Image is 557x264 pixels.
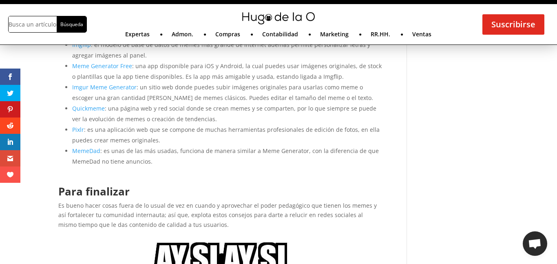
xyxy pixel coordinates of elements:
p: Es bueno hacer cosas fuera de lo usual de vez en cuando y aprovechar el poder pedagógico que tien... [58,201,382,230]
input: Busca un artículo [9,16,57,32]
div: Chat abierto [523,231,547,256]
a: Quickmeme [72,104,105,112]
li: : una página web y red social donde se crean memes y se comparten, por lo que siempre se puede ve... [72,103,382,124]
a: Suscribirse [482,14,544,35]
a: Meme Generator Free [72,62,132,70]
li: : el modelo de base de datos de memes más grande de internet además permite personalizar letras y... [72,40,382,61]
li: : es unas de las más usadas, funciona de manera similar a Meme Generator, con la diferencia de qu... [72,146,382,167]
a: Compras [215,31,240,40]
a: Admon. [172,31,193,40]
a: Imgflip [72,41,91,49]
a: MemeDad [72,147,100,155]
a: Contabilidad [262,31,298,40]
a: RR.HH. [371,31,390,40]
strong: Para finalizar [58,184,130,199]
a: Imgur Meme Generator [72,83,137,91]
img: mini-hugo-de-la-o-logo [242,12,315,24]
li: : es una aplicación web que se compone de muchas herramientas profesionales de edición de fotos, ... [72,124,382,146]
a: mini-hugo-de-la-o-logo [242,18,315,26]
li: : un sitio web donde puedes subir imágenes originales para usarlas como meme o escoger una gran c... [72,82,382,103]
input: Búsqueda [57,16,86,32]
a: Pixlr [72,126,84,133]
a: Ventas [412,31,431,40]
a: Marketing [320,31,349,40]
li: : una app disponible para iOS y Android, la cual puedes usar imágenes originales, de stock o plan... [72,61,382,82]
a: Expertas [125,31,150,40]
